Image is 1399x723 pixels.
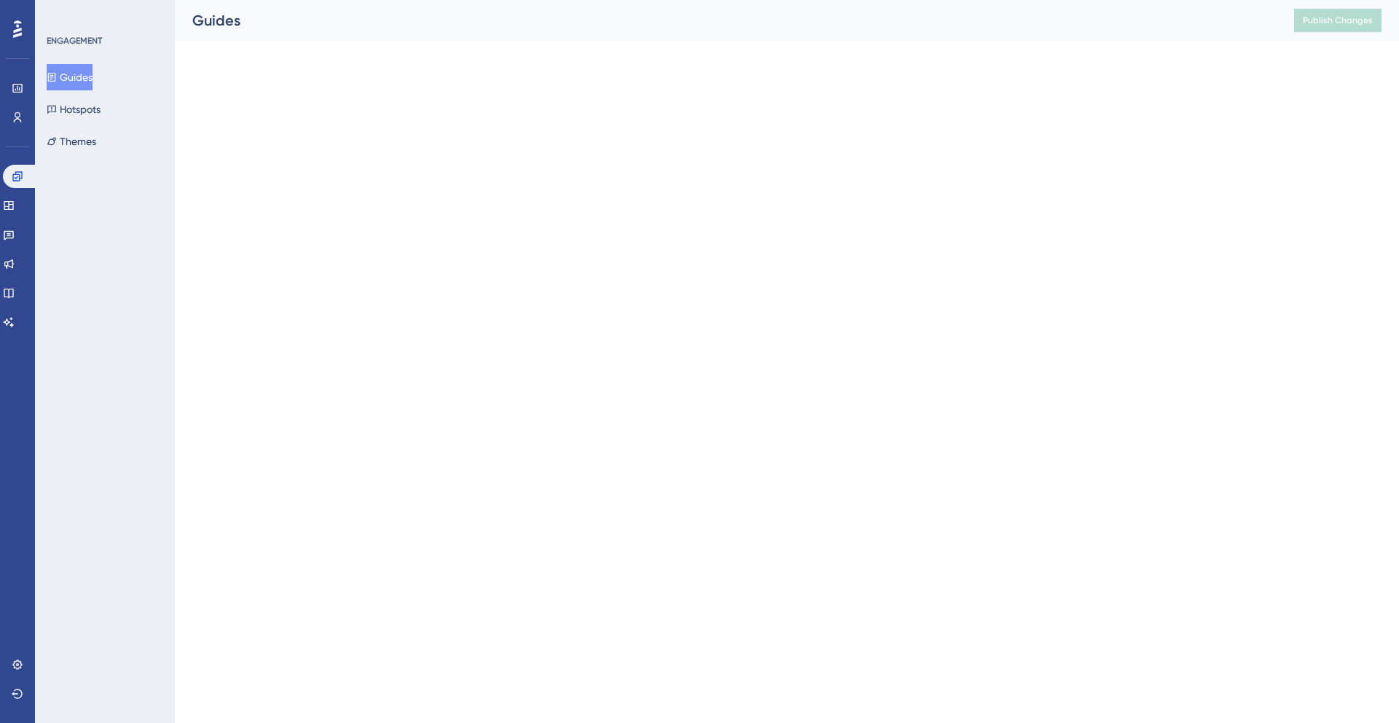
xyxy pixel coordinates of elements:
[47,128,96,155] button: Themes
[1303,15,1373,26] span: Publish Changes
[47,35,102,47] div: ENGAGEMENT
[192,10,1258,31] div: Guides
[1294,9,1382,32] button: Publish Changes
[47,64,93,90] button: Guides
[47,96,101,122] button: Hotspots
